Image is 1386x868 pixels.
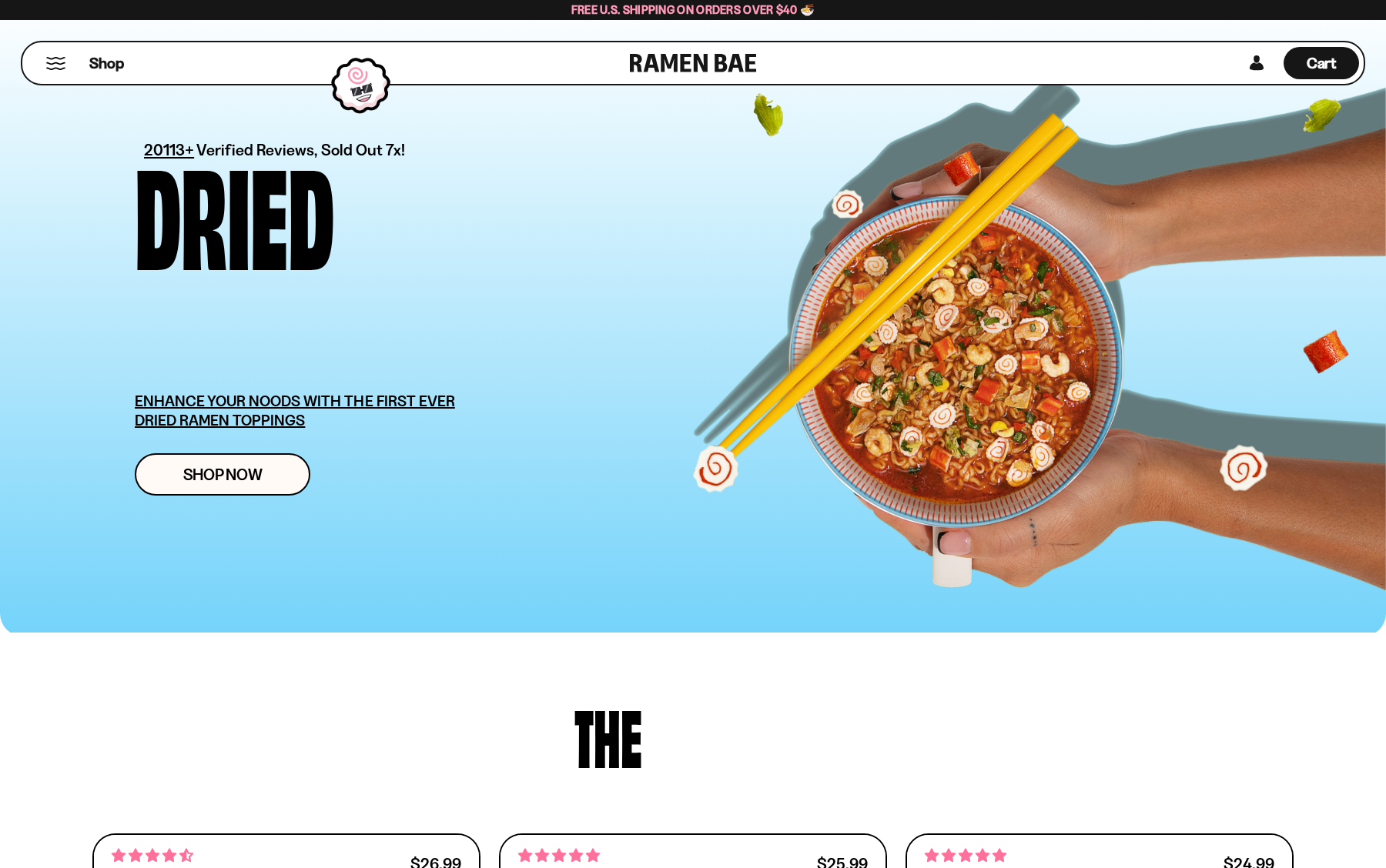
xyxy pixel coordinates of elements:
[1307,54,1337,72] span: Cart
[89,47,124,79] a: Shop
[112,846,193,866] span: 4.68 stars
[135,158,334,263] div: Dried
[1284,42,1359,84] a: Cart
[45,57,66,70] button: Mobile Menu Trigger
[89,53,124,74] span: Shop
[135,453,310,496] a: Shop Now
[574,698,642,771] div: The
[518,846,600,866] span: 4.75 stars
[183,466,263,482] span: Shop Now
[571,2,815,17] span: Free U.S. Shipping on Orders over $40 🍜
[925,846,1006,866] span: 4.76 stars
